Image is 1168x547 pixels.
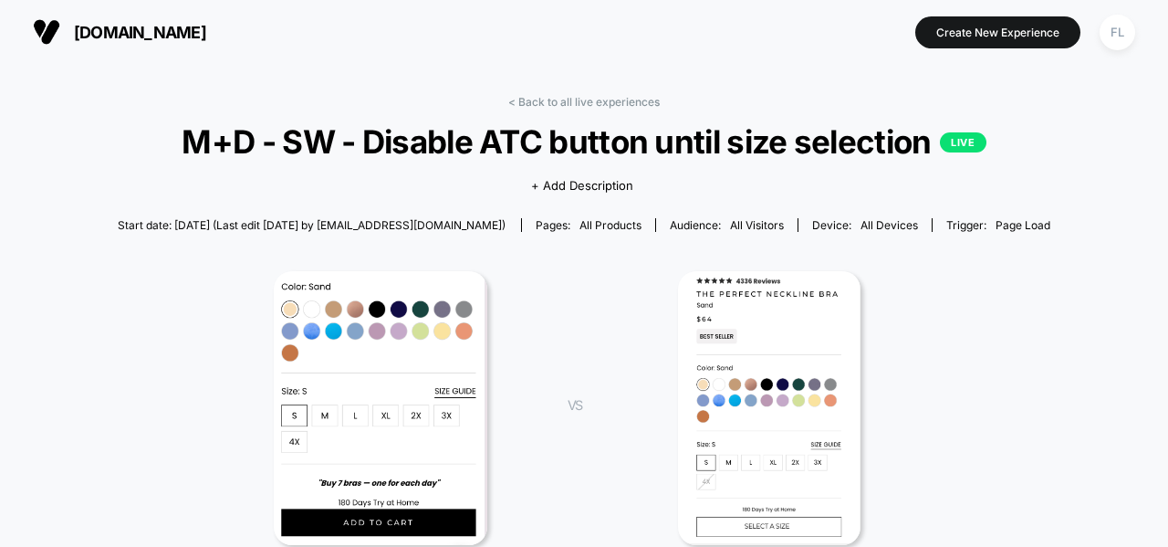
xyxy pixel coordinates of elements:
span: all devices [860,218,918,232]
span: M+D - SW - Disable ATC button until size selection [164,122,1004,161]
img: Variation 1 main [678,271,860,545]
span: Start date: [DATE] (Last edit [DATE] by [EMAIL_ADDRESS][DOMAIN_NAME]) [118,218,506,232]
div: Pages: [536,218,641,232]
a: < Back to all live experiences [508,95,660,109]
button: FL [1094,14,1141,51]
div: Audience: [670,218,784,232]
div: FL [1100,15,1135,50]
span: Device: [798,218,932,232]
span: All Visitors [730,218,784,232]
img: Control main [274,271,488,545]
span: all products [579,218,641,232]
span: + Add Description [531,177,633,195]
div: Trigger: [946,218,1050,232]
span: [DOMAIN_NAME] [74,23,206,42]
p: LIVE [940,132,985,153]
button: [DOMAIN_NAME] [27,17,212,47]
button: Create New Experience [915,16,1080,48]
img: Visually logo [33,18,60,46]
span: VS [568,397,582,413]
span: Page Load [996,218,1050,232]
